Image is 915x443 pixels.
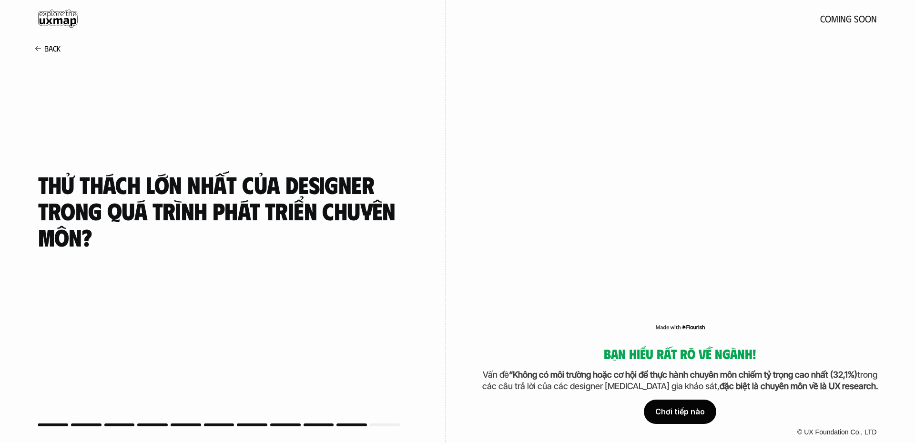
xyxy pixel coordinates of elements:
[479,347,881,361] h5: bạn hiểu rất rõ về ngành!
[479,35,881,321] iframe: Interactive or visual content
[644,400,716,424] div: Chơi tiếp nào
[720,381,878,391] strong: đặc biệt là chuyên môn về là UX research.
[795,428,876,436] a: © UX Foundation Co., LTD
[655,323,705,331] img: Made with Flourish
[479,369,881,392] p: Vấn đề trong các câu trả lời của các designer [MEDICAL_DATA] gia khảo sát,
[38,171,408,250] h4: Thử thách lớn nhất của designer trong quá trình phát triển chuyên môn?
[509,370,857,380] strong: “Không có môi trường hoặc cơ hội để thực hành chuyên môn chiếm tỷ trọng cao nhất (32,1%)
[820,13,877,24] h5: coming soon
[44,44,61,53] p: Back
